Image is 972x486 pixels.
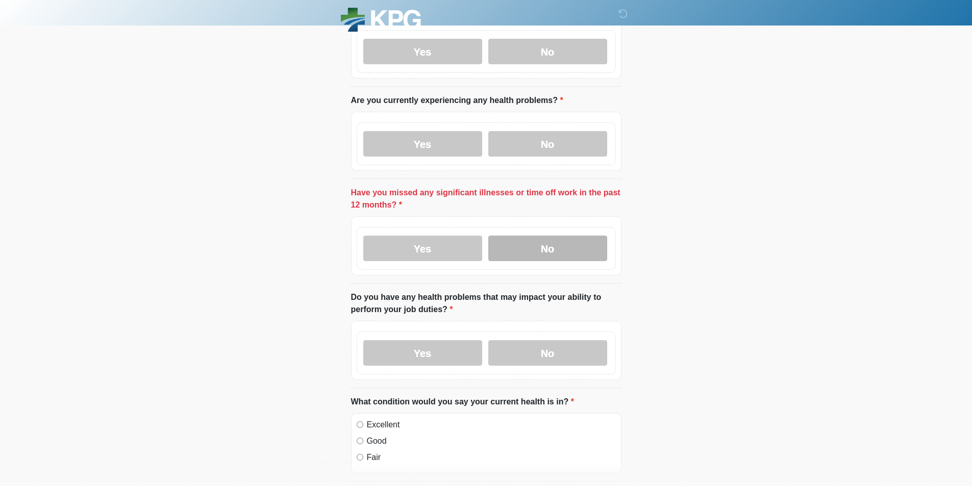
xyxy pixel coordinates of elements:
label: What condition would you say your current health is in? [351,396,574,408]
label: Yes [363,236,482,261]
input: Good [357,438,363,444]
label: No [488,39,607,64]
label: Are you currently experiencing any health problems? [351,94,563,107]
label: Fair [367,451,616,464]
label: Yes [363,39,482,64]
label: No [488,236,607,261]
label: Do you have any health problems that may impact your ability to perform your job duties? [351,291,621,316]
label: Good [367,435,616,447]
label: No [488,340,607,366]
img: KPG Healthcare Logo [341,8,421,35]
input: Fair [357,454,363,461]
label: Yes [363,340,482,366]
label: Excellent [367,419,616,431]
label: Yes [363,131,482,157]
label: Have you missed any significant illnesses or time off work in the past 12 months? [351,187,621,211]
input: Excellent [357,421,363,428]
label: No [488,131,607,157]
